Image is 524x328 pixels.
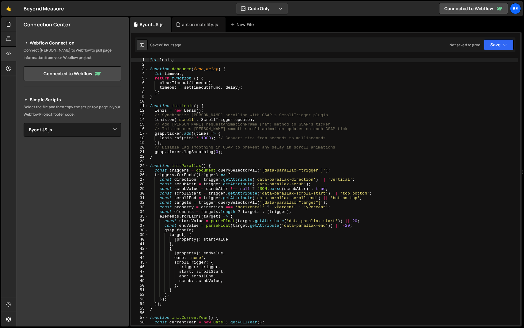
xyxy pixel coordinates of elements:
div: Byont JS.js [140,21,164,28]
div: New File [230,21,256,28]
h2: Simple Scripts [24,96,121,103]
div: 58 [131,320,149,325]
div: 9 [131,95,149,99]
h2: Webflow Connection [24,39,121,47]
div: 44 [131,256,149,260]
div: 14 [131,118,149,122]
div: 22 [131,154,149,159]
div: 2 [131,62,149,67]
p: Select the file and then copy the script to a page in your Webflow Project footer code. [24,103,121,118]
div: 16 [131,127,149,131]
div: Not saved to prod [450,42,480,48]
div: 20 [131,145,149,150]
h2: Connection Center [24,21,70,28]
div: 42 [131,246,149,251]
div: 28 [131,182,149,187]
div: 36 [131,219,149,223]
div: 27 [131,177,149,182]
div: 43 [131,251,149,256]
div: 35 [131,214,149,219]
div: 57 [131,315,149,320]
div: 7 [131,85,149,90]
p: Connect [PERSON_NAME] to Webflow to pull page information from your Webflow project [24,47,121,61]
div: 17 [131,131,149,136]
div: 38 [131,228,149,233]
div: 24 [131,164,149,168]
div: 37 [131,223,149,228]
div: 6 [131,81,149,85]
div: 52 [131,292,149,297]
div: 46 [131,265,149,269]
div: 51 [131,288,149,292]
iframe: YouTube video player [24,206,122,261]
div: 26 [131,173,149,177]
div: 39 [131,233,149,237]
div: 56 [131,311,149,315]
div: 49 [131,279,149,283]
div: 11 [131,104,149,108]
div: 33 [131,205,149,210]
div: 25 [131,168,149,173]
div: 34 [131,210,149,214]
div: 30 [131,191,149,196]
div: 8 [131,90,149,95]
button: Save [484,39,514,50]
div: 47 [131,269,149,274]
div: 29 [131,187,149,191]
div: 55 [131,306,149,311]
div: 54 [131,302,149,306]
div: 13 [131,113,149,118]
div: 21 [131,150,149,154]
div: 23 [131,159,149,164]
div: 32 [131,200,149,205]
div: 1 [131,58,149,62]
a: 🤙 [1,1,16,16]
div: 53 [131,297,149,302]
div: 18 [131,136,149,141]
div: 12 [131,108,149,113]
button: Code Only [236,3,288,14]
div: Beyond Measure [24,5,64,12]
div: 31 [131,196,149,200]
div: 10 [131,99,149,104]
div: 15 [131,122,149,127]
div: 41 [131,242,149,246]
div: 48 [131,274,149,279]
div: anton mobility.js [182,21,218,28]
a: Connected to Webflow [439,3,508,14]
div: 4 [131,71,149,76]
div: 50 [131,283,149,288]
div: 8 hours ago [161,42,181,48]
div: 5 [131,76,149,81]
a: Connected to Webflow [24,66,121,81]
div: 19 [131,141,149,145]
div: 3 [131,67,149,71]
iframe: YouTube video player [24,147,122,202]
a: Be [510,3,521,14]
div: Saved [150,42,181,48]
div: 45 [131,260,149,265]
div: 40 [131,237,149,242]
